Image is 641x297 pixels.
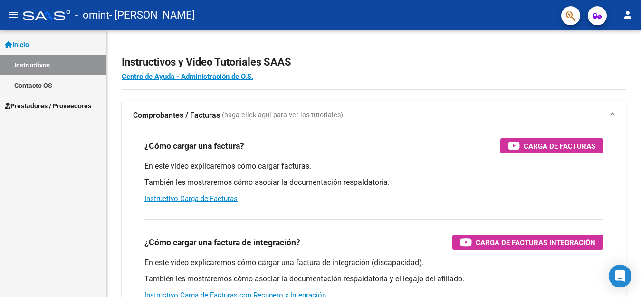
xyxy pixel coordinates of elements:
[122,100,626,131] mat-expansion-panel-header: Comprobantes / Facturas (haga click aquí para ver los tutoriales)
[144,177,603,188] p: También les mostraremos cómo asociar la documentación respaldatoria.
[5,101,91,111] span: Prestadores / Proveedores
[476,237,595,249] span: Carga de Facturas Integración
[452,235,603,250] button: Carga de Facturas Integración
[5,39,29,50] span: Inicio
[122,72,253,81] a: Centro de Ayuda - Administración de O.S.
[144,194,238,203] a: Instructivo Carga de Facturas
[500,138,603,153] button: Carga de Facturas
[622,9,633,20] mat-icon: person
[109,5,195,26] span: - [PERSON_NAME]
[144,258,603,268] p: En este video explicaremos cómo cargar una factura de integración (discapacidad).
[144,161,603,172] p: En este video explicaremos cómo cargar facturas.
[8,9,19,20] mat-icon: menu
[524,140,595,152] span: Carga de Facturas
[144,139,244,153] h3: ¿Cómo cargar una factura?
[144,236,300,249] h3: ¿Cómo cargar una factura de integración?
[609,265,631,287] div: Open Intercom Messenger
[75,5,109,26] span: - omint
[122,53,626,71] h2: Instructivos y Video Tutoriales SAAS
[133,110,220,121] strong: Comprobantes / Facturas
[144,274,603,284] p: También les mostraremos cómo asociar la documentación respaldatoria y el legajo del afiliado.
[222,110,343,121] span: (haga click aquí para ver los tutoriales)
